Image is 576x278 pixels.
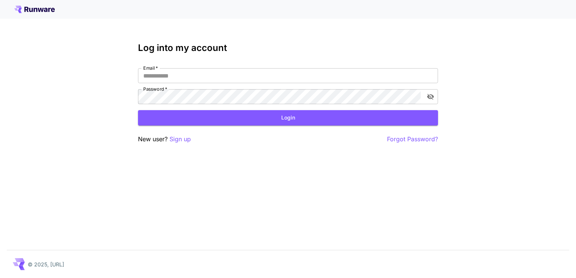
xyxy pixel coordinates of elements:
button: Forgot Password? [387,135,438,144]
label: Password [143,86,167,92]
button: Sign up [169,135,191,144]
button: Login [138,110,438,126]
p: New user? [138,135,191,144]
button: toggle password visibility [424,90,437,103]
h3: Log into my account [138,43,438,53]
label: Email [143,65,158,71]
p: © 2025, [URL] [28,260,64,268]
